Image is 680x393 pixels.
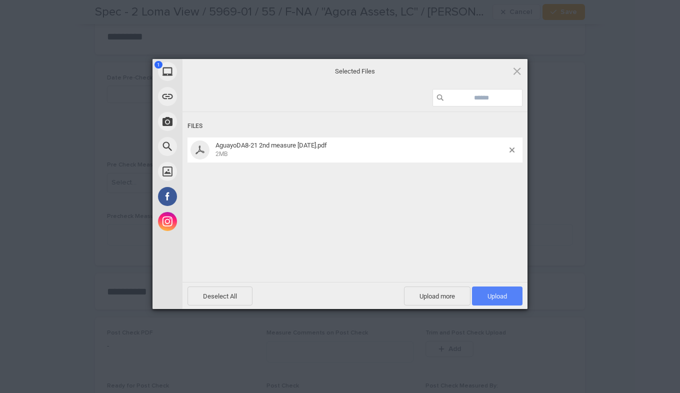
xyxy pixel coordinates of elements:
[187,286,252,305] span: Deselect All
[215,141,327,149] span: AguayoDA8-21 2nd measure [DATE].pdf
[152,84,272,109] div: Link (URL)
[154,61,162,68] span: 1
[255,67,455,76] span: Selected Files
[404,286,470,305] span: Upload more
[152,159,272,184] div: Unsplash
[152,134,272,159] div: Web Search
[152,109,272,134] div: Take Photo
[215,150,227,157] span: 2MB
[152,184,272,209] div: Facebook
[152,209,272,234] div: Instagram
[152,59,272,84] div: My Device
[487,292,507,300] span: Upload
[212,141,509,158] span: AguayoDA8-21 2nd measure 10-14-25.pdf
[187,117,522,135] div: Files
[472,286,522,305] span: Upload
[511,65,522,76] span: Click here or hit ESC to close picker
